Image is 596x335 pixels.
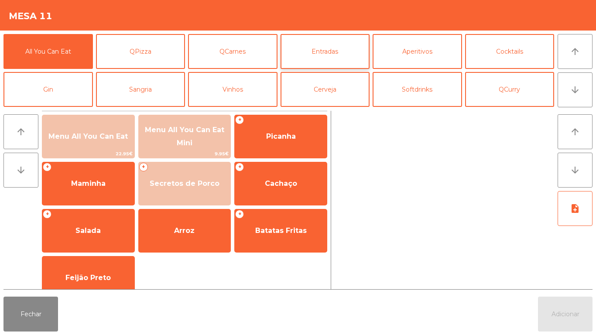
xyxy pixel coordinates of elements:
[145,126,224,147] span: Menu All You Can Eat Mini
[139,150,231,158] span: 9.95€
[3,297,58,332] button: Fechar
[373,34,462,69] button: Aperitivos
[139,163,148,171] span: +
[235,163,244,171] span: +
[281,72,370,107] button: Cerveja
[16,165,26,175] i: arrow_downward
[465,72,555,107] button: QCurry
[42,150,134,158] span: 22.95€
[558,72,593,107] button: arrow_downward
[235,116,244,124] span: +
[570,165,580,175] i: arrow_downward
[188,34,277,69] button: QCarnes
[558,191,593,226] button: note_add
[150,179,219,188] span: Secretos de Porco
[570,85,580,95] i: arrow_downward
[373,72,462,107] button: Softdrinks
[558,114,593,149] button: arrow_upward
[48,132,128,140] span: Menu All You Can Eat
[265,179,297,188] span: Cachaço
[3,114,38,149] button: arrow_upward
[75,226,101,235] span: Salada
[3,72,93,107] button: Gin
[255,226,307,235] span: Batatas Fritas
[3,153,38,188] button: arrow_downward
[558,34,593,69] button: arrow_upward
[235,210,244,219] span: +
[3,34,93,69] button: All You Can Eat
[188,72,277,107] button: Vinhos
[65,273,111,282] span: Feijão Preto
[570,126,580,137] i: arrow_upward
[16,126,26,137] i: arrow_upward
[96,72,185,107] button: Sangria
[71,179,106,188] span: Maminha
[281,34,370,69] button: Entradas
[43,210,51,219] span: +
[96,34,185,69] button: QPizza
[266,132,296,140] span: Picanha
[570,203,580,214] i: note_add
[465,34,555,69] button: Cocktails
[43,163,51,171] span: +
[558,153,593,188] button: arrow_downward
[570,46,580,57] i: arrow_upward
[174,226,195,235] span: Arroz
[9,10,52,23] h4: Mesa 11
